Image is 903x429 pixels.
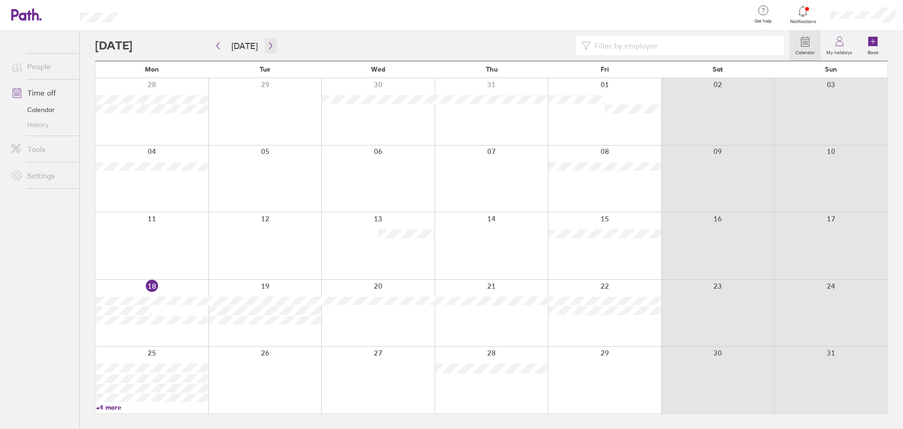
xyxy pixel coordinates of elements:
[486,65,498,73] span: Thu
[601,65,609,73] span: Fri
[713,65,723,73] span: Sat
[862,47,884,56] label: Book
[4,83,79,102] a: Time off
[591,37,778,55] input: Filter by employee
[788,19,818,24] span: Notifications
[4,102,79,117] a: Calendar
[748,18,778,24] span: Get help
[4,140,79,159] a: Tools
[224,38,265,54] button: [DATE]
[4,57,79,76] a: People
[371,65,385,73] span: Wed
[790,47,821,56] label: Calendar
[788,5,818,24] a: Notifications
[145,65,159,73] span: Mon
[821,47,858,56] label: My holidays
[4,166,79,185] a: Settings
[858,31,888,61] a: Book
[96,403,208,412] a: +4 more
[821,31,858,61] a: My holidays
[260,65,270,73] span: Tue
[825,65,837,73] span: Sun
[4,117,79,132] a: History
[790,31,821,61] a: Calendar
